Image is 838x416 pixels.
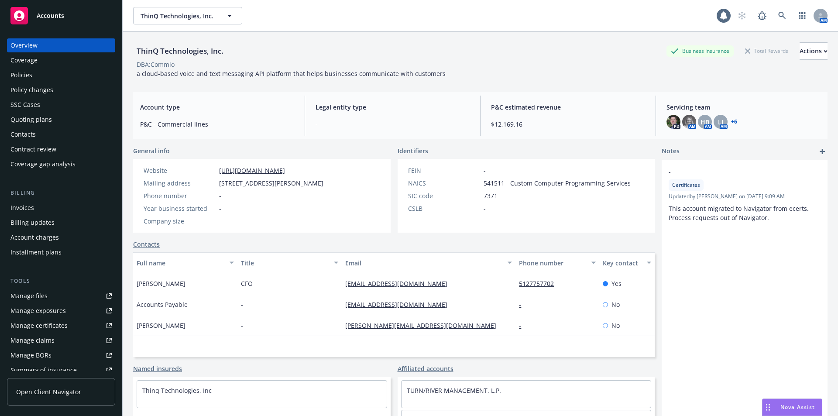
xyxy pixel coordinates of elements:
div: ThinQ Technologies, Inc. [133,45,227,57]
span: Legal entity type [316,103,470,112]
a: Contract review [7,142,115,156]
a: Thinq Technologies, Inc [142,386,212,395]
a: Accounts [7,3,115,28]
a: - [519,300,528,309]
div: -CertificatesUpdatedby [PERSON_NAME] on [DATE] 9:09 AMThis account migrated to Navigator from ece... [662,160,828,229]
div: Mailing address [144,179,216,188]
div: Billing [7,189,115,197]
span: HB [701,117,709,127]
a: Affiliated accounts [398,364,453,373]
div: Quoting plans [10,113,52,127]
span: CFO [241,279,253,288]
span: ThinQ Technologies, Inc. [141,11,216,21]
a: Contacts [133,240,160,249]
a: +6 [731,119,737,124]
span: $12,169.16 [491,120,645,129]
a: add [817,146,828,157]
span: No [611,321,620,330]
a: [PERSON_NAME][EMAIL_ADDRESS][DOMAIN_NAME] [345,321,503,330]
a: [EMAIL_ADDRESS][DOMAIN_NAME] [345,300,454,309]
a: SSC Cases [7,98,115,112]
a: Policies [7,68,115,82]
div: Phone number [519,258,586,268]
div: DBA: Commio [137,60,175,69]
div: Phone number [144,191,216,200]
span: Notes [662,146,680,157]
button: Email [342,252,515,273]
button: Actions [800,42,828,60]
span: Servicing team [666,103,821,112]
button: Title [237,252,342,273]
span: [PERSON_NAME] [137,279,185,288]
span: 541511 - Custom Computer Programming Services [484,179,631,188]
div: SIC code [408,191,480,200]
div: Account charges [10,230,59,244]
a: [URL][DOMAIN_NAME] [219,166,285,175]
span: General info [133,146,170,155]
div: SSC Cases [10,98,40,112]
a: Coverage gap analysis [7,157,115,171]
a: TURN/RIVER MANAGEMENT, L.P. [407,386,501,395]
div: Overview [10,38,38,52]
div: Manage BORs [10,348,52,362]
span: - [669,167,798,176]
span: Updated by [PERSON_NAME] on [DATE] 9:09 AM [669,193,821,200]
a: - [519,321,528,330]
a: Manage claims [7,333,115,347]
div: Manage certificates [10,319,68,333]
a: Invoices [7,201,115,215]
div: Summary of insurance [10,363,77,377]
span: - [484,204,486,213]
div: Installment plans [10,245,62,259]
div: Contract review [10,142,56,156]
a: edit [798,167,808,178]
a: Switch app [793,7,811,24]
div: Billing updates [10,216,55,230]
a: Report a Bug [753,7,771,24]
div: Drag to move [762,399,773,416]
a: Named insureds [133,364,182,373]
a: Manage exposures [7,304,115,318]
span: P&C estimated revenue [491,103,645,112]
div: Actions [800,43,828,59]
a: 5127757702 [519,279,561,288]
div: Key contact [603,258,642,268]
div: Policy changes [10,83,53,97]
div: Tools [7,277,115,285]
a: Summary of insurance [7,363,115,377]
a: Overview [7,38,115,52]
div: NAICS [408,179,480,188]
div: Email [345,258,502,268]
button: Nova Assist [762,399,822,416]
div: Company size [144,217,216,226]
img: photo [682,115,696,129]
a: remove [810,167,821,178]
span: Open Client Navigator [16,387,81,396]
a: Billing updates [7,216,115,230]
a: Start snowing [733,7,751,24]
div: Total Rewards [741,45,793,56]
div: Business Insurance [666,45,734,56]
a: [EMAIL_ADDRESS][DOMAIN_NAME] [345,279,454,288]
a: Manage certificates [7,319,115,333]
span: a cloud-based voice and text messaging API platform that helps businesses communicate with customers [137,69,446,78]
span: [STREET_ADDRESS][PERSON_NAME] [219,179,323,188]
span: - [484,166,486,175]
span: - [316,120,470,129]
a: Manage BORs [7,348,115,362]
a: Coverage [7,53,115,67]
button: ThinQ Technologies, Inc. [133,7,242,24]
div: Full name [137,258,224,268]
span: Account type [140,103,294,112]
div: Manage claims [10,333,55,347]
span: P&C - Commercial lines [140,120,294,129]
img: photo [666,115,680,129]
span: Accounts [37,12,64,19]
div: Manage exposures [10,304,66,318]
span: Identifiers [398,146,428,155]
span: 7371 [484,191,498,200]
span: - [219,204,221,213]
span: Accounts Payable [137,300,188,309]
span: No [611,300,620,309]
